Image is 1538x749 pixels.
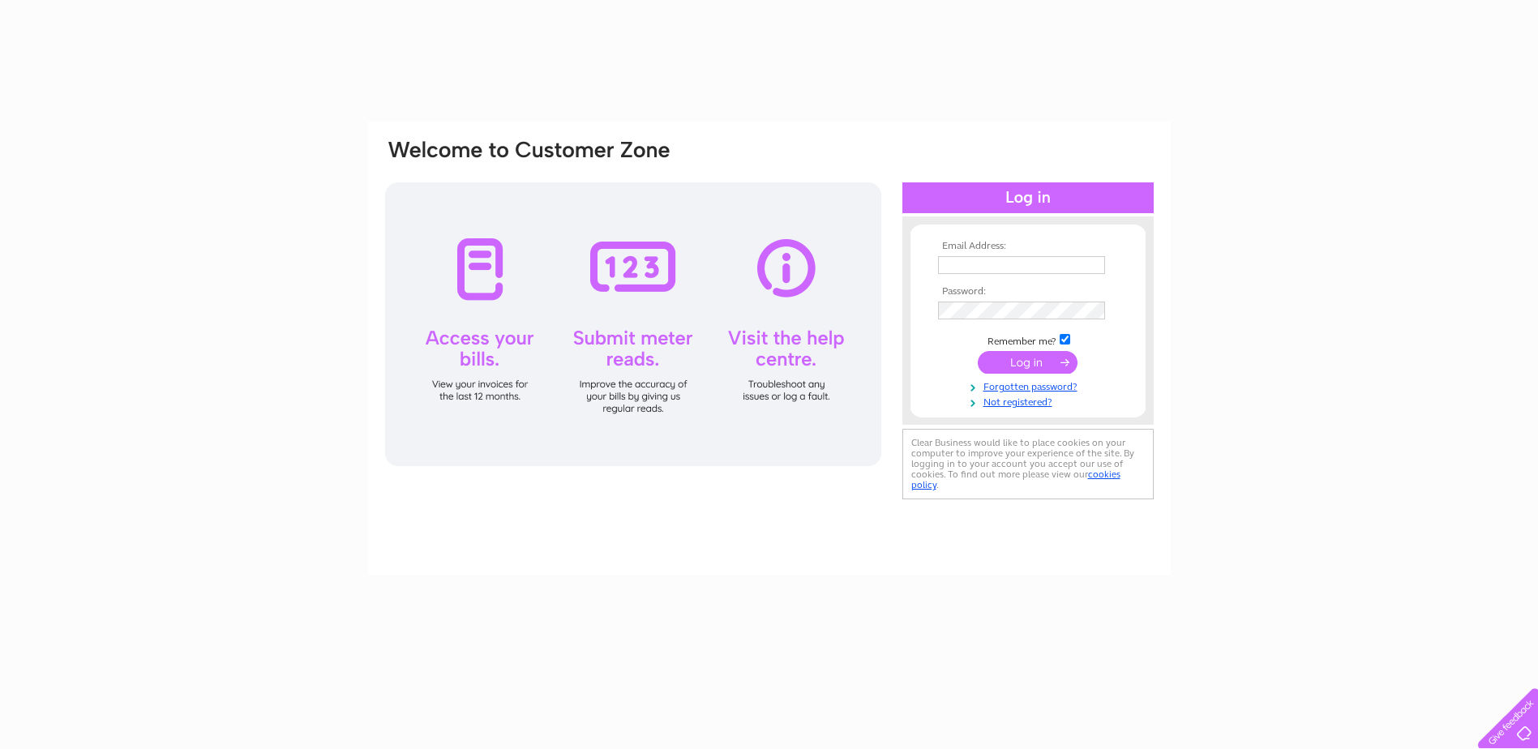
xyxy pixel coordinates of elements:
[934,286,1122,297] th: Password:
[938,393,1122,409] a: Not registered?
[978,351,1077,374] input: Submit
[902,429,1154,499] div: Clear Business would like to place cookies on your computer to improve your experience of the sit...
[938,378,1122,393] a: Forgotten password?
[934,332,1122,348] td: Remember me?
[934,241,1122,252] th: Email Address:
[911,469,1120,490] a: cookies policy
